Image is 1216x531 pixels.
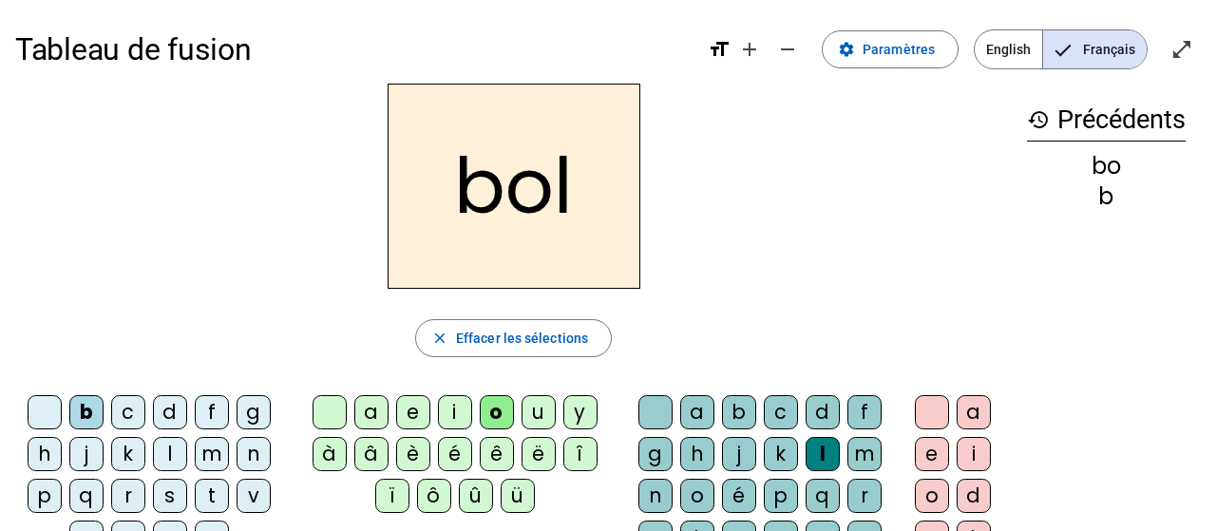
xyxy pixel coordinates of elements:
[354,437,389,471] div: â
[915,437,949,471] div: e
[722,479,756,513] div: é
[838,41,855,58] mat-icon: settings
[438,395,472,429] div: i
[863,38,935,61] span: Paramètres
[69,395,104,429] div: b
[111,395,145,429] div: c
[806,437,840,471] div: l
[1027,185,1186,208] div: b
[563,437,598,471] div: î
[375,479,409,513] div: ï
[957,437,991,471] div: i
[563,395,598,429] div: y
[313,437,347,471] div: à
[459,479,493,513] div: û
[1027,108,1050,131] mat-icon: history
[396,437,430,471] div: è
[638,479,673,513] div: n
[153,395,187,429] div: d
[722,395,756,429] div: b
[806,479,840,513] div: q
[456,327,588,350] span: Effacer les sélections
[354,395,389,429] div: a
[680,437,714,471] div: h
[195,437,229,471] div: m
[974,29,1148,69] mat-button-toggle-group: Language selection
[764,479,798,513] div: p
[847,437,882,471] div: m
[638,437,673,471] div: g
[69,479,104,513] div: q
[975,30,1042,68] span: English
[738,38,761,61] mat-icon: add
[1163,30,1201,68] button: Entrer en plein écran
[806,395,840,429] div: d
[680,479,714,513] div: o
[957,479,991,513] div: d
[776,38,799,61] mat-icon: remove
[847,479,882,513] div: r
[237,395,271,429] div: g
[431,330,448,347] mat-icon: close
[522,395,556,429] div: u
[680,395,714,429] div: a
[764,395,798,429] div: c
[153,479,187,513] div: s
[480,395,514,429] div: o
[731,30,769,68] button: Augmenter la taille de la police
[769,30,807,68] button: Diminuer la taille de la police
[722,437,756,471] div: j
[15,19,693,80] h1: Tableau de fusion
[388,84,640,289] h2: bol
[847,395,882,429] div: f
[28,479,62,513] div: p
[417,479,451,513] div: ô
[822,30,959,68] button: Paramètres
[522,437,556,471] div: ë
[1027,99,1186,142] h3: Précédents
[69,437,104,471] div: j
[111,437,145,471] div: k
[415,319,612,357] button: Effacer les sélections
[1027,155,1186,178] div: bo
[153,437,187,471] div: l
[708,38,731,61] mat-icon: format_size
[237,479,271,513] div: v
[195,395,229,429] div: f
[501,479,535,513] div: ü
[764,437,798,471] div: k
[111,479,145,513] div: r
[957,395,991,429] div: a
[1043,30,1147,68] span: Français
[237,437,271,471] div: n
[480,437,514,471] div: ê
[1170,38,1193,61] mat-icon: open_in_full
[438,437,472,471] div: é
[915,479,949,513] div: o
[195,479,229,513] div: t
[396,395,430,429] div: e
[28,437,62,471] div: h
